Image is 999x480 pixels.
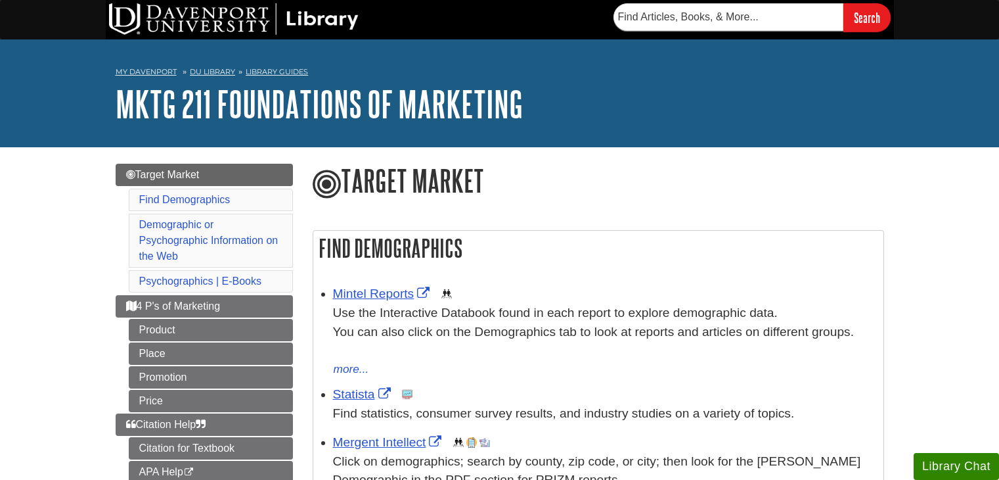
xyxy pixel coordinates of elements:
[129,390,293,412] a: Price
[129,366,293,389] a: Promotion
[116,414,293,436] a: Citation Help
[441,289,452,299] img: Demographics
[313,231,883,266] h2: Find Demographics
[914,453,999,480] button: Library Chat
[126,169,200,180] span: Target Market
[126,419,206,430] span: Citation Help
[613,3,843,31] input: Find Articles, Books, & More...
[116,295,293,318] a: 4 P's of Marketing
[466,437,477,448] img: Company Information
[333,360,370,379] button: more...
[190,67,235,76] a: DU Library
[333,304,877,360] div: Use the Interactive Databook found in each report to explore demographic data. You can also click...
[116,84,523,124] a: MKTG 211 Foundations of Marketing
[246,67,308,76] a: Library Guides
[116,164,293,186] a: Target Market
[183,468,194,477] i: This link opens in a new window
[843,3,891,32] input: Search
[129,343,293,365] a: Place
[333,435,445,449] a: Link opens in new window
[333,287,433,300] a: Link opens in new window
[613,3,891,32] form: Searches DU Library's articles, books, and more
[453,437,464,448] img: Demographics
[402,389,412,400] img: Statistics
[313,164,884,201] h1: Target Market
[479,437,490,448] img: Industry Report
[333,404,877,423] p: Find statistics, consumer survey results, and industry studies on a variety of topics.
[129,319,293,341] a: Product
[129,437,293,460] a: Citation for Textbook
[109,3,359,35] img: DU Library
[139,219,278,262] a: Demographic or Psychographic Information on the Web
[116,66,177,78] a: My Davenport
[333,387,394,401] a: Link opens in new window
[126,300,221,312] span: 4 P's of Marketing
[116,63,884,84] nav: breadcrumb
[139,194,231,205] a: Find Demographics
[139,276,261,287] a: Psychographics | E-Books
